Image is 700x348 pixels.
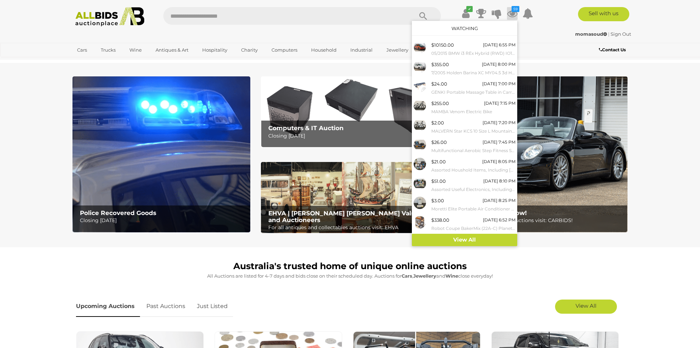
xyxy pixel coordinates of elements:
[431,186,515,193] small: Assorted Useful Electronics, Including PANASONIC, SONY, LASER, BELKIN, ENERGIZER and More
[80,216,246,225] p: Closing [DATE]
[466,6,473,12] i: ✔
[414,216,426,228] img: 54293-5a.jpg
[608,31,609,37] span: |
[483,177,515,185] div: [DATE] 8:10 PM
[268,210,425,224] b: EHVA | [PERSON_NAME] [PERSON_NAME] Valuers and Auctioneers
[431,69,515,77] small: 7/2005 Holden Barina XC MY04.5 3d Hatchback Casablanca White 1.4L
[412,156,517,175] a: $21.00 [DATE] 8:05 PM Assorted Houshold Items, Including [PERSON_NAME] Vases, [PERSON_NAME] Toast...
[72,44,92,56] a: Cars
[431,81,447,87] span: $24.00
[261,162,439,233] img: EHVA | Evans Hastings Valuers and Auctioneers
[406,7,441,25] button: Search
[268,132,435,140] p: Closing [DATE]
[414,41,426,53] img: 54493-1cq_ex.jpg
[575,31,608,37] a: momasoud
[431,88,515,96] small: GENKI Portable Massage Table in Carry Bag
[382,44,413,56] a: Jewellery
[483,216,515,224] div: [DATE] 6:52 PM
[431,225,515,232] small: Robot Coupe BakerMix (22A-C) Planetary Mixer 25L
[431,42,454,48] span: $10150.00
[76,272,624,280] p: All Auctions are listed for 4-7 days and bids close on their scheduled day. Auctions for , and cl...
[414,60,426,73] img: 54452-1a_ex.jpg
[431,127,515,135] small: MALVERN Star KCS 10 Size L Mountain Bike
[482,60,515,68] div: [DATE] 8:00 PM
[237,44,262,56] a: Charity
[412,117,517,137] a: $2.00 [DATE] 7:20 PM MALVERN Star KCS 10 Size L Mountain Bike
[460,7,471,20] a: ✔
[431,178,446,184] span: $51.00
[555,300,617,314] a: View All
[268,223,435,232] p: For all antiques and collectables auctions visit: EHVA
[431,217,449,223] span: $338.00
[484,99,515,107] div: [DATE] 7:15 PM
[599,46,628,54] a: Contact Us
[431,139,447,145] span: $26.00
[76,261,624,271] h1: Australia's trusted home of unique online auctions
[450,76,628,232] img: CARBIDS Online Now!
[451,25,478,31] a: Watching
[578,7,629,21] a: Sell with us
[72,56,132,68] a: [GEOGRAPHIC_DATA]
[483,119,515,127] div: [DATE] 7:20 PM
[457,216,624,225] p: For all car and vehicle auctions visit: CARBIDS!
[507,7,518,20] a: 59
[412,78,517,98] a: $24.00 [DATE] 7:00 PM GENKI Portable Massage Table in Carry Bag
[72,76,250,232] img: Police Recovered Goods
[414,99,426,112] img: 54657-2a.jpeg
[431,62,449,67] span: $355.00
[611,31,631,37] a: Sign Out
[72,76,250,232] a: Police Recovered Goods Police Recovered Goods Closing [DATE]
[412,195,517,214] a: $3.00 [DATE] 8:25 PM Moretti Elite Portable Air Conditioner MA006B12
[96,44,120,56] a: Trucks
[151,44,193,56] a: Antiques & Art
[346,44,377,56] a: Industrial
[71,7,148,27] img: Allbids.com.au
[192,296,233,317] a: Just Listed
[414,177,426,190] img: 54656-5a.jpeg
[431,108,515,116] small: MAMBA Venom Electric Bike
[412,39,517,59] a: $10150.00 [DATE] 6:55 PM 05/2015 BMW i3 REx Hybrid (RWD) IO1 4d Hatchback Solar Orange Metallic/F...
[125,44,146,56] a: Wine
[431,100,449,106] span: $255.00
[412,59,517,78] a: $355.00 [DATE] 8:00 PM 7/2005 Holden Barina XC MY04.5 3d Hatchback Casablanca White 1.4L
[599,47,626,52] b: Contact Us
[414,158,426,170] img: 54656-4a.jpeg
[412,137,517,156] a: $26.00 [DATE] 7:45 PM Multifunctional Aerobic Step Fitness Stepper, Shake Weight Strength (x2) an...
[412,214,517,234] a: $338.00 [DATE] 6:52 PM Robot Coupe BakerMix (22A-C) Planetary Mixer 25L
[482,158,515,166] div: [DATE] 8:05 PM
[450,76,628,232] a: CARBIDS Online Now! CARBIDS Online Now! For all car and vehicle auctions visit: CARBIDS!
[483,138,515,146] div: [DATE] 7:45 PM
[431,159,446,164] span: $21.00
[431,205,515,213] small: Moretti Elite Portable Air Conditioner MA006B12
[402,273,412,279] strong: Cars
[414,138,426,151] img: 54656-11a.jpeg
[576,302,596,309] span: View All
[261,162,439,233] a: EHVA | Evans Hastings Valuers and Auctioneers EHVA | [PERSON_NAME] [PERSON_NAME] Valuers and Auct...
[483,197,515,204] div: [DATE] 8:25 PM
[431,198,444,203] span: $3.00
[483,41,515,49] div: [DATE] 6:55 PM
[431,120,444,126] span: $2.00
[445,273,458,279] strong: Wine
[412,234,517,246] a: View All
[198,44,232,56] a: Hospitality
[412,98,517,117] a: $255.00 [DATE] 7:15 PM MAMBA Venom Electric Bike
[261,76,439,147] img: Computers & IT Auction
[512,6,519,12] i: 59
[414,119,426,131] img: 54654-1a.jpeg
[414,197,426,209] img: 54205-5h.jpeg
[431,166,515,174] small: Assorted Houshold Items, Including [PERSON_NAME] Vases, [PERSON_NAME] Toaster, Batteries and More
[412,175,517,195] a: $51.00 [DATE] 8:10 PM Assorted Useful Electronics, Including PANASONIC, SONY, LASER, BELKIN, ENER...
[267,44,302,56] a: Computers
[80,209,156,216] b: Police Recovered Goods
[575,31,607,37] strong: momasoud
[414,80,426,92] img: 54205-8a.jpg
[482,80,515,88] div: [DATE] 7:00 PM
[261,76,439,147] a: Computers & IT Auction Computers & IT Auction Closing [DATE]
[307,44,341,56] a: Household
[431,50,515,57] small: 05/2015 BMW i3 REx Hybrid (RWD) IO1 4d Hatchback Solar Orange Metallic/Fluid Black 0.6L - 125kW
[268,124,344,132] b: Computers & IT Auction
[141,296,191,317] a: Past Auctions
[431,147,515,155] small: Multifunctional Aerobic Step Fitness Stepper, Shake Weight Strength (x2) and Set of Rubber Coated...
[76,296,140,317] a: Upcoming Auctions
